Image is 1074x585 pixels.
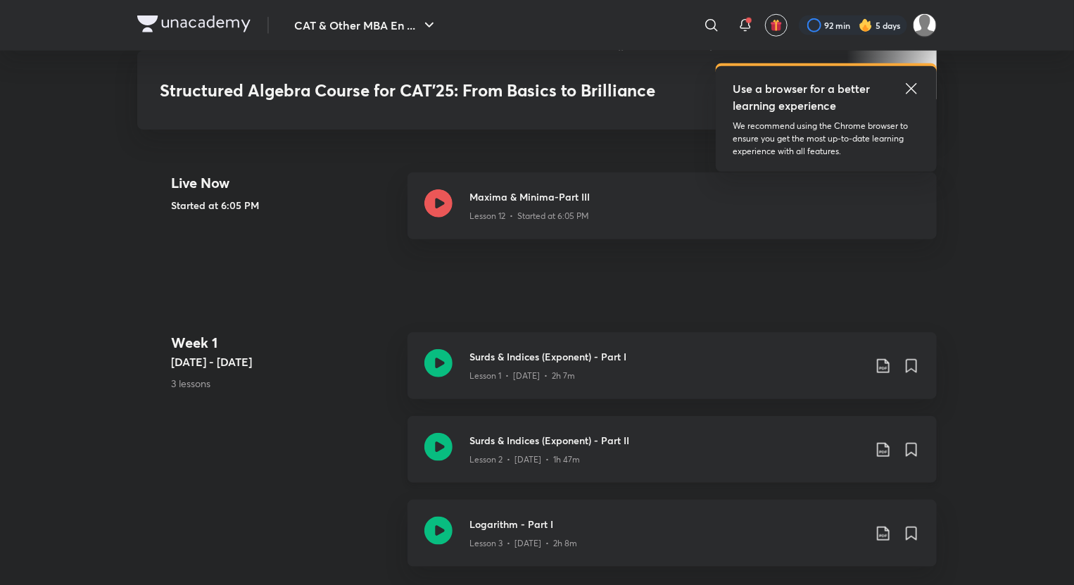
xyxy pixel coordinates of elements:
h4: Week 1 [171,332,396,353]
p: Lesson 1 • [DATE] • 2h 7m [469,370,575,382]
h3: Surds & Indices (Exponent) - Part I [469,349,864,364]
a: Surds & Indices (Exponent) - Part ILesson 1 • [DATE] • 2h 7m [408,332,937,416]
a: Logarithm - Part ILesson 3 • [DATE] • 2h 8m [408,500,937,584]
a: Company Logo [137,15,251,36]
img: avatar [770,19,783,32]
h3: Surds & Indices (Exponent) - Part II [469,433,864,448]
h3: Maxima & Minima-Part III [469,189,920,204]
h5: Use a browser for a better learning experience [733,80,873,114]
img: Company Logo [137,15,251,32]
a: Maxima & Minima-Part IIILesson 12 • Started at 6:05 PM [408,172,937,256]
p: Lesson 3 • [DATE] • 2h 8m [469,537,577,550]
a: Surds & Indices (Exponent) - Part IILesson 2 • [DATE] • 1h 47m [408,416,937,500]
h4: Live Now [171,172,396,194]
h5: Started at 6:05 PM [171,198,396,213]
p: 3 lessons [171,376,396,391]
button: avatar [765,14,788,37]
img: Nitin [913,13,937,37]
button: CAT & Other MBA En ... [286,11,446,39]
p: Lesson 12 • Started at 6:05 PM [469,210,589,222]
h3: Structured Algebra Course for CAT'25: From Basics to Brilliance [160,80,711,101]
h3: Logarithm - Part I [469,517,864,531]
p: We recommend using the Chrome browser to ensure you get the most up-to-date learning experience w... [733,120,920,158]
h5: [DATE] - [DATE] [171,353,396,370]
img: streak [859,18,873,32]
p: Lesson 2 • [DATE] • 1h 47m [469,453,580,466]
